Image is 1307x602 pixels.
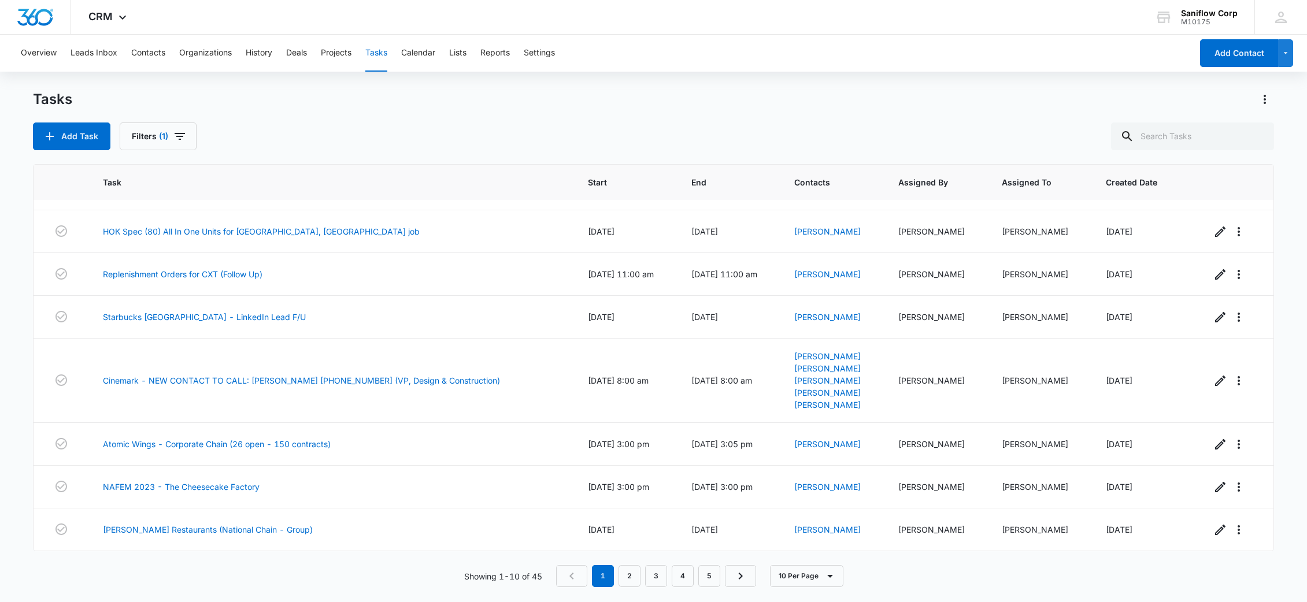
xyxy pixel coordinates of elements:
a: [PERSON_NAME] [794,525,861,534]
div: [PERSON_NAME] [1002,225,1078,237]
a: [PERSON_NAME] [794,388,861,397]
div: [PERSON_NAME] [1002,438,1078,450]
a: [PERSON_NAME] [794,482,861,492]
a: [PERSON_NAME] [794,269,861,279]
button: History [246,35,272,72]
span: [DATE] [691,312,718,322]
a: Starbucks [GEOGRAPHIC_DATA] - LinkedIn Lead F/U [103,311,306,323]
p: Showing 1-10 of 45 [464,570,542,582]
div: [PERSON_NAME] [898,225,974,237]
span: (1) [159,132,168,140]
span: [DATE] 3:00 pm [588,482,649,492]
button: Filters(1) [120,122,197,150]
div: [PERSON_NAME] [898,268,974,280]
span: [DATE] [588,226,614,236]
a: Page 5 [698,565,720,587]
span: Start [588,176,646,188]
button: Leads Inbox [71,35,117,72]
div: [PERSON_NAME] [898,374,974,387]
button: Tasks [365,35,387,72]
span: Assigned By [898,176,957,188]
button: Projects [321,35,351,72]
span: [DATE] 3:05 pm [691,439,753,449]
nav: Pagination [556,565,756,587]
span: [DATE] [1106,226,1132,236]
span: [DATE] [691,525,718,534]
span: Task [103,176,543,188]
a: [PERSON_NAME] [794,351,861,361]
a: Atomic Wings - Corporate Chain (26 open - 150 contracts) [103,438,331,450]
span: CRM [88,10,113,23]
button: Overview [21,35,57,72]
span: [DATE] [691,226,718,236]
a: NAFEM 2023 - The Cheesecake Factory [103,481,260,493]
button: Add Task [33,122,110,150]
a: Cinemark - NEW CONTACT TO CALL: [PERSON_NAME] [PHONE_NUMBER] (VP, Design & Construction) [103,374,500,387]
span: Contacts [794,176,853,188]
button: Contacts [131,35,165,72]
span: [DATE] [588,525,614,534]
div: [PERSON_NAME] [898,523,974,536]
div: [PERSON_NAME] [1002,523,1078,536]
span: [DATE] [1106,312,1132,322]
a: Next Page [725,565,756,587]
a: Page 2 [619,565,640,587]
a: [PERSON_NAME] [794,439,861,449]
a: Page 4 [672,565,694,587]
div: [PERSON_NAME] [1002,481,1078,493]
span: End [691,176,750,188]
a: [PERSON_NAME] [794,400,861,410]
button: Lists [449,35,466,72]
a: Page 3 [645,565,667,587]
span: [DATE] [1106,376,1132,385]
a: [PERSON_NAME] [794,376,861,385]
div: [PERSON_NAME] [1002,268,1078,280]
span: [DATE] [588,312,614,322]
h1: Tasks [33,91,72,108]
div: [PERSON_NAME] [898,311,974,323]
button: Organizations [179,35,232,72]
div: [PERSON_NAME] [898,438,974,450]
div: [PERSON_NAME] [1002,311,1078,323]
button: Deals [286,35,307,72]
button: Add Contact [1200,39,1278,67]
div: account name [1181,9,1238,18]
button: 10 Per Page [770,565,843,587]
span: [DATE] 8:00 am [691,376,752,385]
a: HOK Spec (80) All In One Units for [GEOGRAPHIC_DATA], [GEOGRAPHIC_DATA] job [103,225,420,237]
span: [DATE] [1106,525,1132,534]
button: Reports [480,35,510,72]
span: Assigned To [1002,176,1061,188]
button: Actions [1256,90,1274,109]
em: 1 [592,565,614,587]
div: [PERSON_NAME] [898,481,974,493]
span: [DATE] [1106,482,1132,492]
input: Search Tasks [1111,122,1274,150]
a: Replenishment Orders for CXT (Follow Up) [103,268,262,280]
div: [PERSON_NAME] [1002,374,1078,387]
button: Calendar [401,35,435,72]
span: [DATE] [1106,439,1132,449]
span: [DATE] [1106,269,1132,279]
button: Settings [524,35,555,72]
a: [PERSON_NAME] [794,226,861,236]
a: [PERSON_NAME] Restaurants (National Chain - Group) [103,523,313,536]
span: [DATE] 11:00 am [588,269,654,279]
span: [DATE] 3:00 pm [691,482,753,492]
a: [PERSON_NAME] [794,363,861,373]
span: [DATE] 11:00 am [691,269,757,279]
a: [PERSON_NAME] [794,312,861,322]
span: Created Date [1106,176,1167,188]
span: [DATE] 3:00 pm [588,439,649,449]
span: [DATE] 8:00 am [588,376,649,385]
div: account id [1181,18,1238,26]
